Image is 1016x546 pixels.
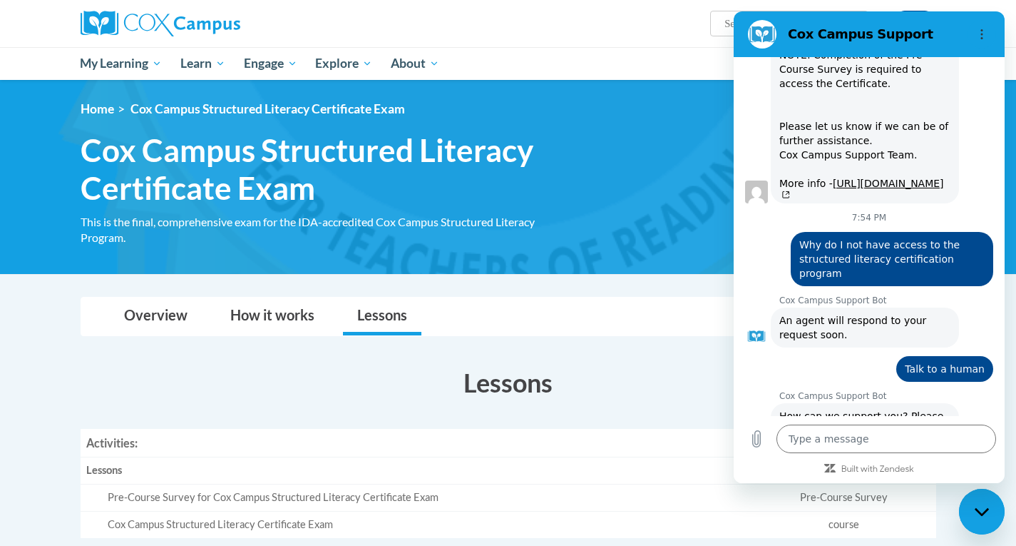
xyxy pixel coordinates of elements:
a: Built with Zendesk: Visit the Zendesk website in a new tab [108,454,180,463]
div: Pre-Course Survey for Cox Campus Structured Literacy Certificate Exam [108,490,747,505]
a: Home [81,101,114,116]
a: Overview [110,298,202,335]
a: Lessons [343,298,421,335]
a: My Learning [71,47,172,80]
button: Account Settings [893,11,936,34]
div: This is the final, comprehensive exam for the IDA-accredited Cox Campus Structured Literacy Program. [81,214,573,246]
div: Main menu [59,47,958,80]
th: Activities: [81,429,753,457]
span: How can we support you? Please share your name, email address, and details of the issue you are e... [46,398,217,497]
span: Cox Campus Structured Literacy Certificate Exam [81,131,573,207]
iframe: Messaging window [734,11,1005,483]
input: Search Courses [723,15,837,32]
span: Explore [315,55,372,72]
h3: Lessons [81,365,936,400]
button: Upload file [9,413,37,442]
a: Engage [235,47,307,80]
span: My Learning [80,55,162,72]
span: Learn [180,55,225,72]
img: Cox Campus [81,11,240,36]
a: How it works [216,298,329,335]
a: Cox Campus [81,11,352,36]
div: Lessons [86,463,747,478]
div: Cox Campus Structured Literacy Certificate Exam [108,517,747,532]
span: About [391,55,439,72]
span: Engage [244,55,297,72]
td: Pre-Course Survey [752,485,935,512]
a: Learn [171,47,235,80]
iframe: Button to launch messaging window, conversation in progress [959,489,1005,535]
td: course [752,511,935,537]
a: Explore [306,47,381,80]
span: Cox Campus Structured Literacy Certificate Exam [130,101,405,116]
a: About [381,47,448,80]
